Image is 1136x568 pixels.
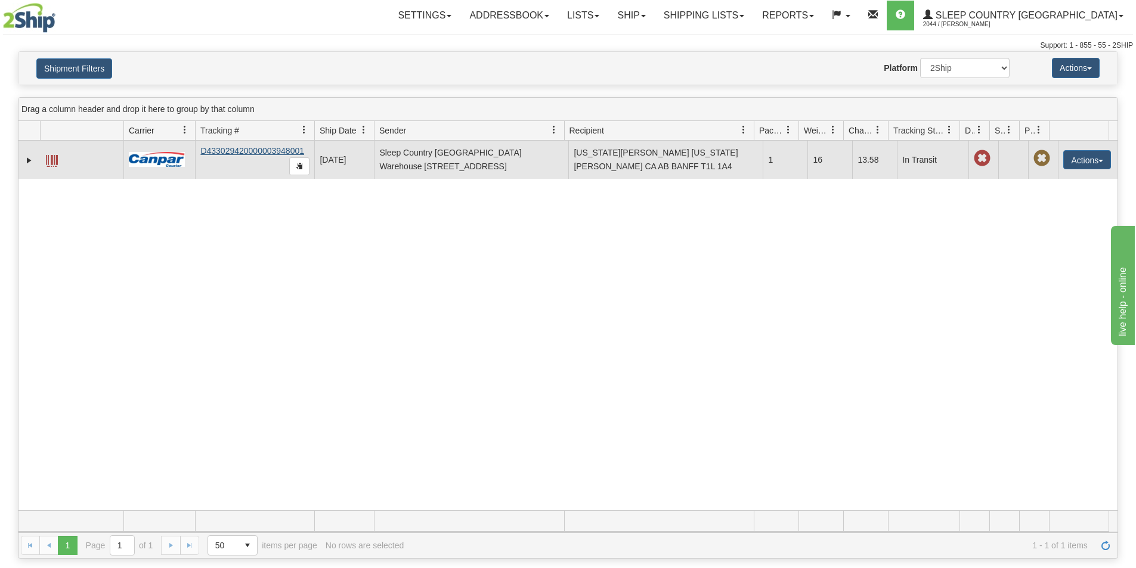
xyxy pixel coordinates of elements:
[868,120,888,140] a: Charge filter column settings
[933,10,1118,20] span: Sleep Country [GEOGRAPHIC_DATA]
[733,120,754,140] a: Recipient filter column settings
[753,1,823,30] a: Reports
[807,141,852,179] td: 16
[778,120,798,140] a: Packages filter column settings
[110,536,134,555] input: Page 1
[763,141,807,179] td: 1
[3,41,1133,51] div: Support: 1 - 855 - 55 - 2SHIP
[849,125,874,136] span: Charge
[1024,125,1035,136] span: Pickup Status
[320,125,356,136] span: Ship Date
[374,141,568,179] td: Sleep Country [GEOGRAPHIC_DATA] Warehouse [STREET_ADDRESS]
[326,541,404,550] div: No rows are selected
[804,125,829,136] span: Weight
[215,539,231,551] span: 50
[200,146,304,156] a: D433029420000003948001
[294,120,314,140] a: Tracking # filter column settings
[897,141,968,179] td: In Transit
[3,3,55,33] img: logo2044.jpg
[58,536,77,555] span: Page 1
[923,18,1013,30] span: 2044 / [PERSON_NAME]
[9,7,110,21] div: live help - online
[569,125,604,136] span: Recipient
[969,120,989,140] a: Delivery Status filter column settings
[544,120,564,140] a: Sender filter column settings
[460,1,558,30] a: Addressbook
[655,1,753,30] a: Shipping lists
[608,1,654,30] a: Ship
[175,120,195,140] a: Carrier filter column settings
[852,141,897,179] td: 13.58
[974,150,990,167] span: Late
[289,157,309,175] button: Copy to clipboard
[208,535,317,555] span: items per page
[208,535,258,555] span: Page sizes drop down
[914,1,1132,30] a: Sleep Country [GEOGRAPHIC_DATA] 2044 / [PERSON_NAME]
[86,535,153,555] span: Page of 1
[1063,150,1111,169] button: Actions
[36,58,112,79] button: Shipment Filters
[129,152,185,167] img: 14 - Canpar
[1029,120,1049,140] a: Pickup Status filter column settings
[1109,223,1135,344] iframe: chat widget
[568,141,763,179] td: [US_STATE][PERSON_NAME] [US_STATE][PERSON_NAME] CA AB BANFF T1L 1A4
[412,541,1088,550] span: 1 - 1 of 1 items
[995,125,1005,136] span: Shipment Issues
[23,154,35,166] a: Expand
[18,98,1118,121] div: grid grouping header
[1096,536,1115,555] a: Refresh
[1033,150,1050,167] span: Pickup Not Assigned
[759,125,784,136] span: Packages
[46,150,58,169] a: Label
[129,125,154,136] span: Carrier
[1052,58,1100,78] button: Actions
[200,125,239,136] span: Tracking #
[823,120,843,140] a: Weight filter column settings
[354,120,374,140] a: Ship Date filter column settings
[893,125,945,136] span: Tracking Status
[238,536,257,555] span: select
[965,125,975,136] span: Delivery Status
[379,125,406,136] span: Sender
[558,1,608,30] a: Lists
[314,141,374,179] td: [DATE]
[939,120,959,140] a: Tracking Status filter column settings
[999,120,1019,140] a: Shipment Issues filter column settings
[884,62,918,74] label: Platform
[389,1,460,30] a: Settings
